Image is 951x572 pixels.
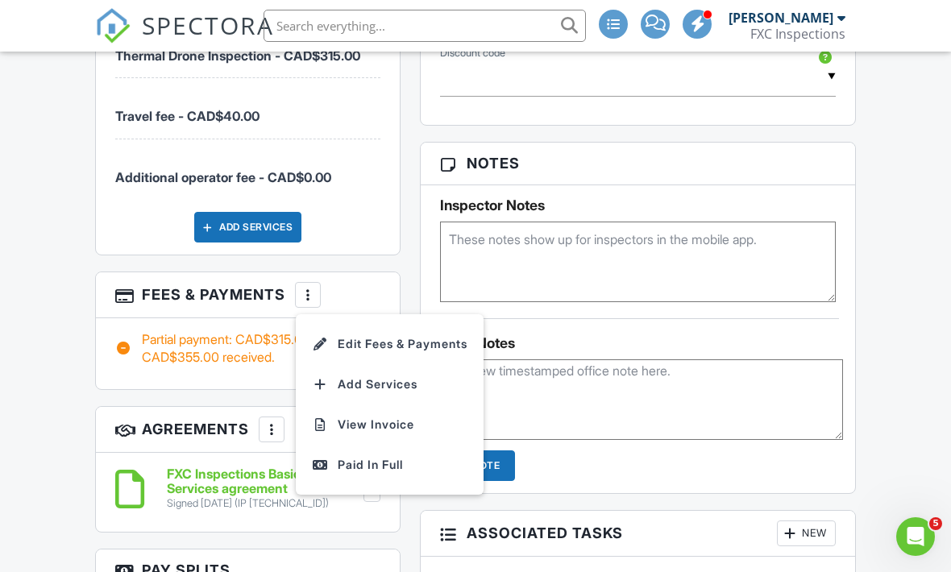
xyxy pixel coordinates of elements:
[467,522,623,544] span: Associated Tasks
[115,48,360,64] span: Thermal Drone Inspection - CAD$315.00
[167,497,360,510] div: Signed [DATE] (IP [TECHNICAL_ID])
[95,22,274,56] a: SPECTORA
[777,520,836,546] div: New
[929,517,942,530] span: 5
[440,46,505,60] label: Discount code
[115,108,260,124] span: Travel fee - CAD$40.00
[167,467,360,510] a: FXC Inspections Basic Drone Services agreement Signed [DATE] (IP [TECHNICAL_ID])
[421,143,855,184] h3: Notes
[264,10,586,42] input: Search everything...
[194,212,301,242] div: Add Services
[433,335,843,351] div: Office Notes
[440,197,836,213] h5: Inspector Notes
[96,272,400,318] h3: Fees & Payments
[729,10,833,26] div: [PERSON_NAME]
[167,467,360,495] h6: FXC Inspections Basic Drone Services agreement
[142,8,274,42] span: SPECTORA
[115,139,380,199] li: Manual fee: Additional operator fee
[96,407,400,453] h3: Agreements
[750,26,845,42] div: FXC Inspections
[115,169,331,185] span: Additional operator fee - CAD$0.00
[115,78,380,139] li: Manual fee: Travel fee
[95,8,131,44] img: The Best Home Inspection Software - Spectora
[115,330,380,367] div: Partial payment: CAD$315.00 of CAD$355.00 received.
[896,517,935,556] iframe: Intercom live chat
